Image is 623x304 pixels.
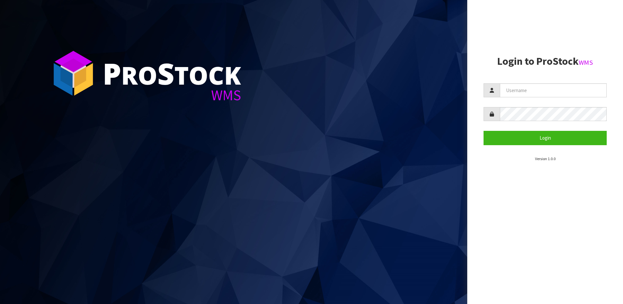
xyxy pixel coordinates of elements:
span: P [103,53,121,93]
small: WMS [579,58,593,67]
div: ro tock [103,59,241,88]
img: ProStock Cube [49,49,98,98]
span: S [157,53,174,93]
button: Login [484,131,607,145]
div: WMS [103,88,241,103]
input: Username [500,83,607,97]
small: Version 1.0.0 [535,156,556,161]
h2: Login to ProStock [484,56,607,67]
